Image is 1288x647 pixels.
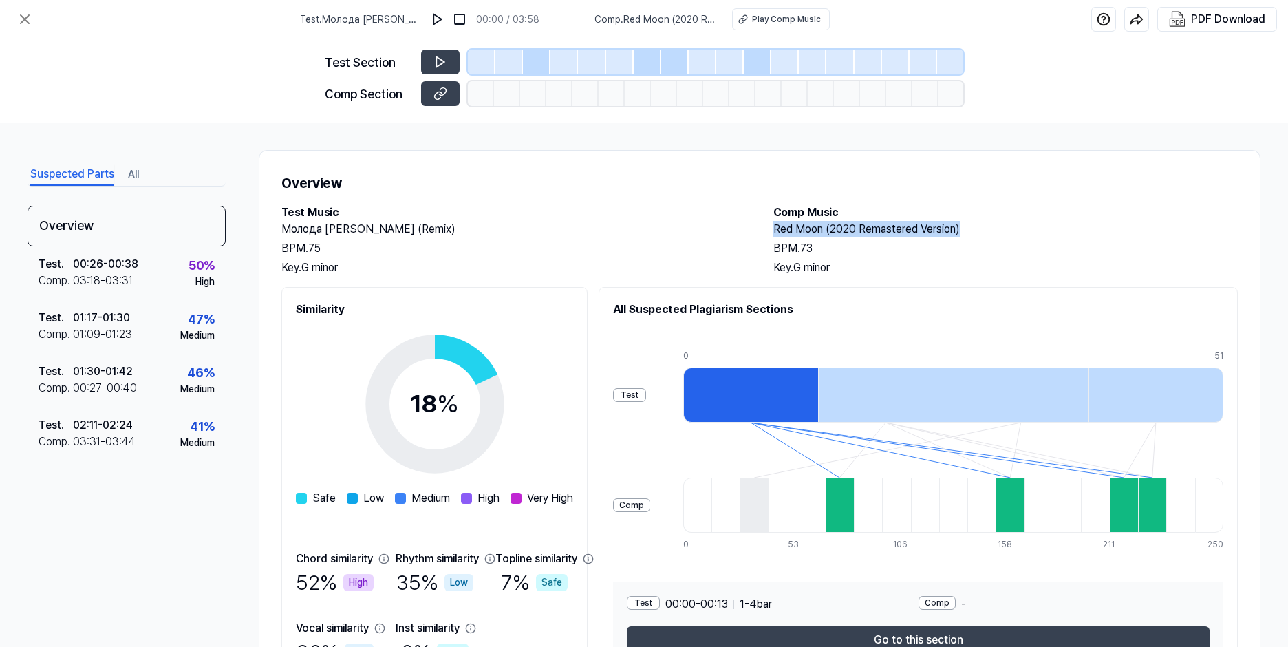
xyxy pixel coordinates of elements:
div: 00:00 / 03:58 [476,12,539,27]
div: 158 [998,538,1026,551]
div: 02:11 - 02:24 [73,417,133,434]
div: 01:30 - 01:42 [73,363,133,380]
div: 00:27 - 00:40 [73,380,137,396]
h2: Red Moon (2020 Remastered Version) [773,221,1238,237]
h2: All Suspected Plagiarism Sections [613,301,1223,318]
div: BPM. 75 [281,240,746,257]
span: Safe [312,490,336,507]
div: 50 % [189,256,215,275]
span: Test . Молода [PERSON_NAME] (Remix) [300,12,421,27]
div: Comp . [39,380,73,396]
div: 0 [683,350,818,362]
div: Rhythm similarity [396,551,479,567]
div: Medium [180,382,215,396]
img: share [1130,12,1144,26]
div: Medium [180,436,215,450]
img: help [1097,12,1110,26]
div: Key. G minor [773,259,1238,276]
div: Inst similarity [396,620,460,637]
div: High [343,574,374,591]
h2: Test Music [281,204,746,221]
div: 7 % [501,567,568,598]
button: All [128,164,139,186]
div: Overview [28,206,226,246]
div: 41 % [190,417,215,436]
img: play [431,12,444,26]
div: Comp . [39,434,73,450]
div: 106 [893,538,921,551]
div: Test . [39,417,73,434]
div: Comp . [39,326,73,343]
div: Test [627,596,660,610]
button: PDF Download [1166,8,1268,31]
h1: Overview [281,173,1238,193]
div: Play Comp Music [752,13,821,25]
img: stop [453,12,466,26]
div: Test [613,388,646,402]
img: PDF Download [1169,11,1185,28]
div: 03:18 - 03:31 [73,273,133,289]
div: 0 [683,538,711,551]
h2: Молода [PERSON_NAME] (Remix) [281,221,746,237]
div: 53 [788,538,816,551]
div: Low [444,574,473,591]
div: Test Section [325,53,413,72]
span: Very High [527,490,573,507]
div: Topline similarity [495,551,577,567]
div: - [919,596,1210,613]
div: Comp [919,596,956,610]
div: Test . [39,310,73,326]
span: Low [363,490,384,507]
h2: Comp Music [773,204,1238,221]
div: 01:17 - 01:30 [73,310,130,326]
span: % [437,389,459,418]
div: Key. G minor [281,259,746,276]
div: 35 % [396,567,473,598]
div: 03:31 - 03:44 [73,434,136,450]
div: Medium [180,328,215,343]
div: 52 % [296,567,374,598]
h2: Similarity [296,301,573,318]
div: Comp . [39,273,73,289]
span: 1 - 4 bar [740,596,772,613]
div: 46 % [187,363,215,382]
div: 51 [1214,350,1223,362]
div: Vocal similarity [296,620,369,637]
div: Test . [39,363,73,380]
div: Chord similarity [296,551,373,567]
span: High [477,490,500,507]
span: Medium [411,490,450,507]
div: Comp [613,498,650,512]
div: BPM. 73 [773,240,1238,257]
div: High [195,275,215,289]
div: 01:09 - 01:23 [73,326,132,343]
div: 18 [410,385,459,423]
div: 250 [1207,538,1223,551]
span: Comp . Red Moon (2020 Remastered Version) [594,12,716,27]
button: Suspected Parts [30,164,114,186]
button: Play Comp Music [732,8,830,30]
div: Comp Section [325,85,413,103]
div: 00:26 - 00:38 [73,256,138,273]
div: PDF Download [1191,10,1265,28]
div: Safe [536,574,568,591]
div: Test . [39,256,73,273]
div: 211 [1103,538,1131,551]
div: 47 % [188,310,215,328]
span: 00:00 - 00:13 [665,596,728,613]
